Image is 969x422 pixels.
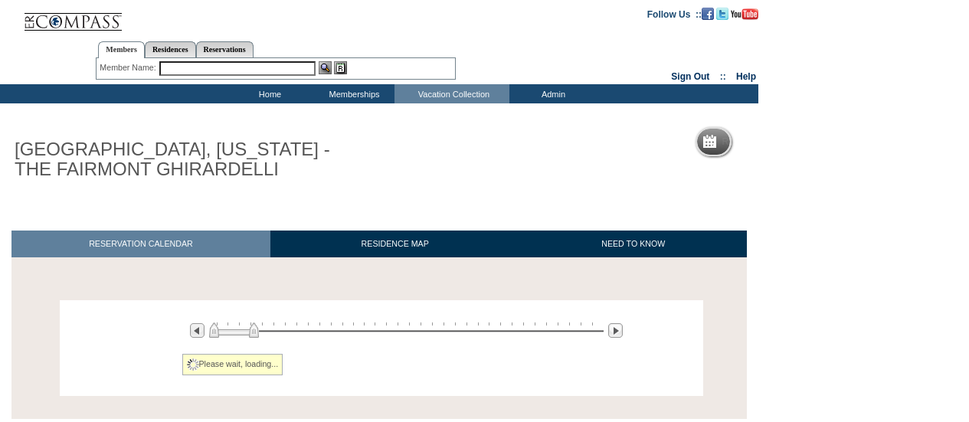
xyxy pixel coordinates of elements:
div: Please wait, loading... [182,354,283,375]
img: Subscribe to our YouTube Channel [731,8,758,20]
img: Reservations [334,61,347,74]
img: spinner2.gif [187,358,199,371]
a: NEED TO KNOW [519,231,747,257]
img: Previous [190,323,205,338]
a: Members [98,41,145,58]
td: Admin [509,84,594,103]
img: Become our fan on Facebook [702,8,714,20]
td: Follow Us :: [647,8,702,20]
img: Follow us on Twitter [716,8,728,20]
a: RESIDENCE MAP [270,231,520,257]
a: Reservations [196,41,254,57]
a: Become our fan on Facebook [702,8,714,18]
span: :: [720,71,726,82]
a: RESERVATION CALENDAR [11,231,270,257]
a: Residences [145,41,196,57]
a: Subscribe to our YouTube Channel [731,8,758,18]
td: Memberships [310,84,394,103]
td: Home [226,84,310,103]
td: Vacation Collection [394,84,509,103]
img: Next [608,323,623,338]
img: View [319,61,332,74]
a: Help [736,71,756,82]
h5: Reservation Calendar [722,137,840,147]
a: Sign Out [671,71,709,82]
h1: [GEOGRAPHIC_DATA], [US_STATE] - THE FAIRMONT GHIRARDELLI [11,136,355,183]
a: Follow us on Twitter [716,8,728,18]
div: Member Name: [100,61,159,74]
